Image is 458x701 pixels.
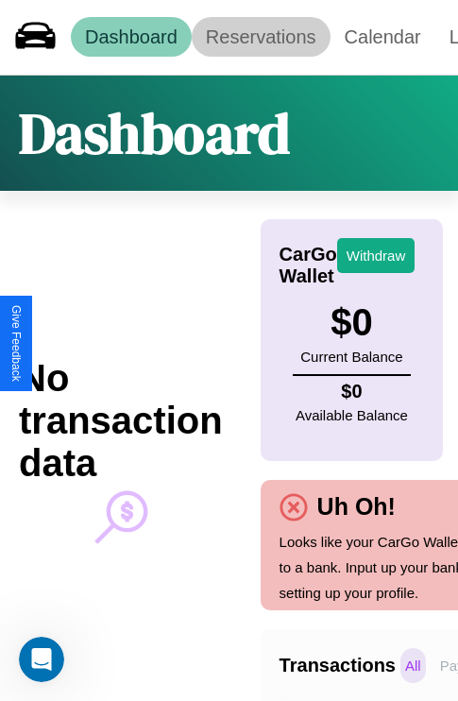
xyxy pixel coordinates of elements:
[71,17,192,57] a: Dashboard
[19,637,64,682] iframe: Intercom live chat
[192,17,331,57] a: Reservations
[280,655,396,676] h4: Transactions
[300,301,402,344] h3: $ 0
[296,381,408,402] h4: $ 0
[331,17,435,57] a: Calendar
[280,244,337,287] h4: CarGo Wallet
[337,238,416,273] button: Withdraw
[19,94,290,172] h1: Dashboard
[400,648,426,683] p: All
[300,344,402,369] p: Current Balance
[308,493,405,521] h4: Uh Oh!
[9,305,23,382] div: Give Feedback
[296,402,408,428] p: Available Balance
[19,357,223,485] h2: No transaction data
